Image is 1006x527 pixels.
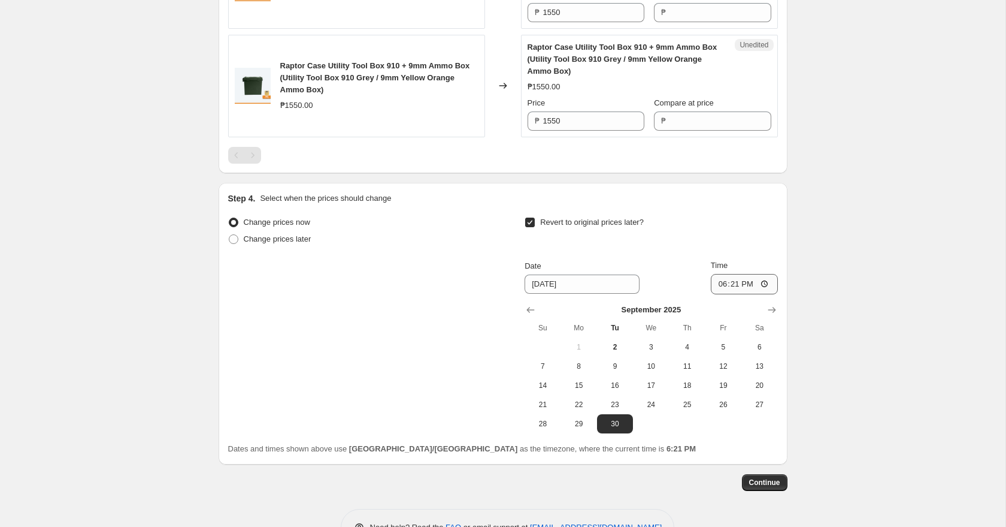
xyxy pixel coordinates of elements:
[638,381,664,390] span: 17
[597,414,633,433] button: Tuesday September 30 2025
[561,318,597,338] th: Monday
[638,400,664,409] span: 24
[529,381,556,390] span: 14
[349,444,517,453] b: [GEOGRAPHIC_DATA]/[GEOGRAPHIC_DATA]
[228,192,256,204] h2: Step 4.
[525,395,560,414] button: Sunday September 21 2025
[597,395,633,414] button: Tuesday September 23 2025
[711,274,778,294] input: 12:00
[561,414,597,433] button: Monday September 29 2025
[228,147,261,164] nav: Pagination
[528,81,560,93] div: ₱1550.00
[597,338,633,357] button: Today Tuesday September 2 2025
[602,342,628,352] span: 2
[763,302,780,318] button: Show next month, October 2025
[661,116,666,125] span: ₱
[540,218,644,227] span: Revert to original prices later?
[741,318,777,338] th: Saturday
[633,395,669,414] button: Wednesday September 24 2025
[669,357,705,376] button: Thursday September 11 2025
[710,323,737,333] span: Fr
[740,40,768,50] span: Unedited
[566,342,592,352] span: 1
[710,400,737,409] span: 26
[742,474,787,491] button: Continue
[235,68,271,104] img: RAPTOR_EXC_2-RaptorCaseUtilityToolBox910ArmyGreen_9mmYellowOrangeUtilityBox_80x.jpg
[597,357,633,376] button: Tuesday September 9 2025
[529,323,556,333] span: Su
[746,381,772,390] span: 20
[522,302,539,318] button: Show previous month, August 2025
[654,98,714,107] span: Compare at price
[669,338,705,357] button: Thursday September 4 2025
[741,357,777,376] button: Saturday September 13 2025
[746,362,772,371] span: 13
[741,395,777,414] button: Saturday September 27 2025
[561,376,597,395] button: Monday September 15 2025
[529,362,556,371] span: 7
[535,8,540,17] span: ₱
[669,376,705,395] button: Thursday September 18 2025
[528,43,717,76] span: Raptor Case Utility Tool Box 910 + 9mm Ammo Box (Utility Tool Box 910 Grey / 9mm Yellow Orange Am...
[535,116,540,125] span: ₱
[633,338,669,357] button: Wednesday September 3 2025
[566,362,592,371] span: 8
[525,376,560,395] button: Sunday September 14 2025
[674,381,700,390] span: 18
[529,400,556,409] span: 21
[669,318,705,338] th: Thursday
[525,275,640,294] input: 9/2/2025
[566,323,592,333] span: Mo
[669,395,705,414] button: Thursday September 25 2025
[525,357,560,376] button: Sunday September 7 2025
[280,100,313,112] div: ₱1550.00
[705,376,741,395] button: Friday September 19 2025
[602,323,628,333] span: Tu
[525,318,560,338] th: Sunday
[566,381,592,390] span: 15
[705,318,741,338] th: Friday
[228,444,696,453] span: Dates and times shown above use as the timezone, where the current time is
[746,400,772,409] span: 27
[602,362,628,371] span: 9
[602,381,628,390] span: 16
[705,357,741,376] button: Friday September 12 2025
[746,342,772,352] span: 6
[602,419,628,429] span: 30
[602,400,628,409] span: 23
[561,395,597,414] button: Monday September 22 2025
[674,323,700,333] span: Th
[666,444,696,453] b: 6:21 PM
[244,218,310,227] span: Change prices now
[705,338,741,357] button: Friday September 5 2025
[566,419,592,429] span: 29
[674,400,700,409] span: 25
[711,261,728,270] span: Time
[749,478,780,487] span: Continue
[633,376,669,395] button: Wednesday September 17 2025
[638,342,664,352] span: 3
[710,381,737,390] span: 19
[561,338,597,357] button: Monday September 1 2025
[525,414,560,433] button: Sunday September 28 2025
[674,342,700,352] span: 4
[260,192,391,204] p: Select when the prices should change
[566,400,592,409] span: 22
[638,323,664,333] span: We
[528,98,546,107] span: Price
[710,362,737,371] span: 12
[525,261,541,270] span: Date
[597,376,633,395] button: Tuesday September 16 2025
[710,342,737,352] span: 5
[597,318,633,338] th: Tuesday
[244,234,311,243] span: Change prices later
[746,323,772,333] span: Sa
[529,419,556,429] span: 28
[741,338,777,357] button: Saturday September 6 2025
[561,357,597,376] button: Monday September 8 2025
[705,395,741,414] button: Friday September 26 2025
[633,318,669,338] th: Wednesday
[674,362,700,371] span: 11
[633,357,669,376] button: Wednesday September 10 2025
[661,8,666,17] span: ₱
